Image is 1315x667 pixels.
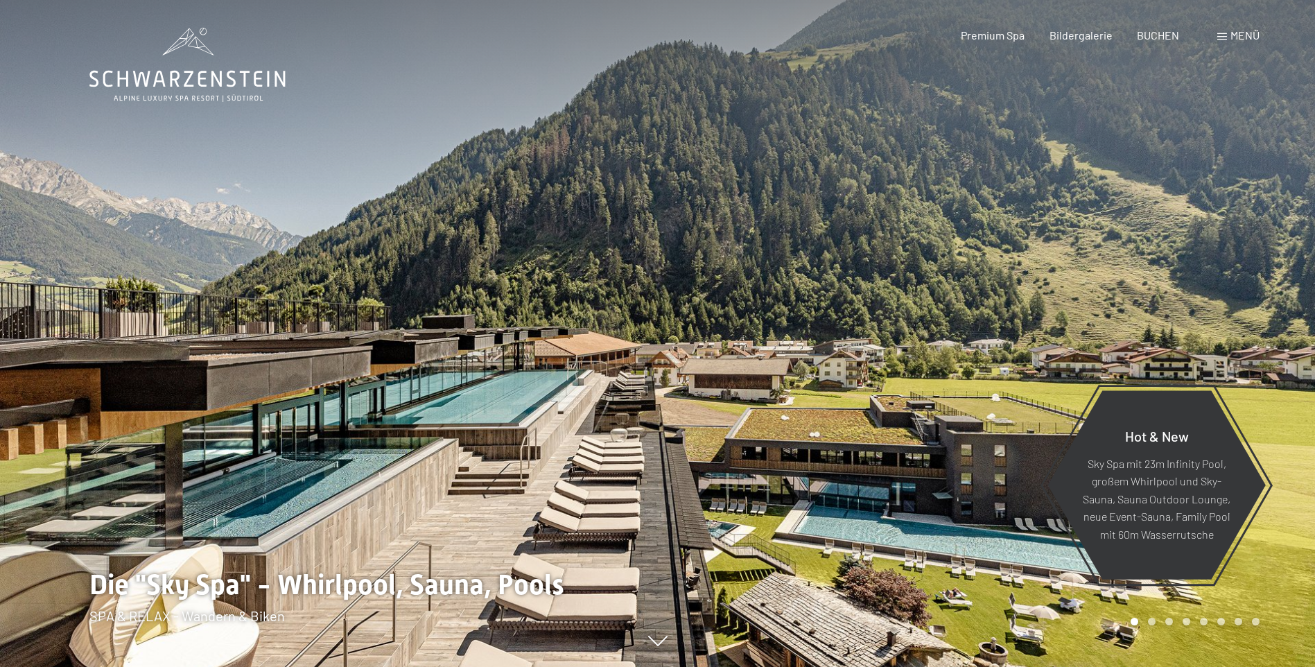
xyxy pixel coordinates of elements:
a: BUCHEN [1137,28,1179,42]
div: Carousel Page 6 [1217,618,1225,625]
a: Hot & New Sky Spa mit 23m Infinity Pool, großem Whirlpool und Sky-Sauna, Sauna Outdoor Lounge, ne... [1047,390,1266,580]
div: Carousel Page 7 [1235,618,1242,625]
div: Carousel Page 1 (Current Slide) [1131,618,1138,625]
a: Bildergalerie [1050,28,1113,42]
div: Carousel Page 3 [1165,618,1173,625]
p: Sky Spa mit 23m Infinity Pool, großem Whirlpool und Sky-Sauna, Sauna Outdoor Lounge, neue Event-S... [1081,454,1232,543]
div: Carousel Pagination [1126,618,1260,625]
div: Carousel Page 2 [1148,618,1156,625]
div: Carousel Page 4 [1183,618,1190,625]
div: Carousel Page 5 [1200,618,1208,625]
span: Menü [1230,28,1260,42]
a: Premium Spa [961,28,1025,42]
span: Hot & New [1125,427,1189,444]
div: Carousel Page 8 [1252,618,1260,625]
